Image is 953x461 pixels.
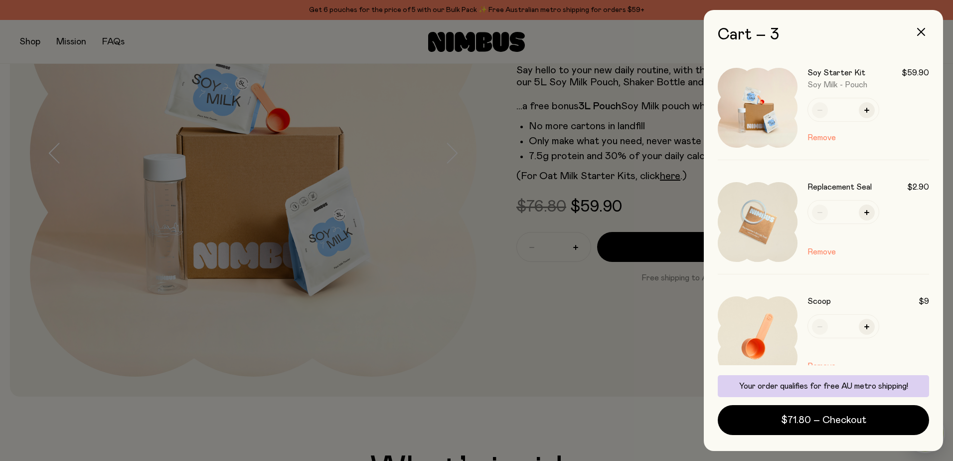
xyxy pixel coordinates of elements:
[907,182,929,192] span: $2.90
[807,182,872,192] h3: Replacement Seal
[807,132,836,144] button: Remove
[807,296,831,306] h3: Scoop
[902,68,929,78] span: $59.90
[718,26,929,44] h2: Cart – 3
[807,246,836,258] button: Remove
[724,381,923,391] p: Your order qualifies for free AU metro shipping!
[807,360,836,372] button: Remove
[807,81,867,89] span: Soy Milk - Pouch
[807,68,865,78] h3: Soy Starter Kit
[718,405,929,435] button: $71.80 – Checkout
[919,296,929,306] span: $9
[781,413,866,427] span: $71.80 – Checkout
